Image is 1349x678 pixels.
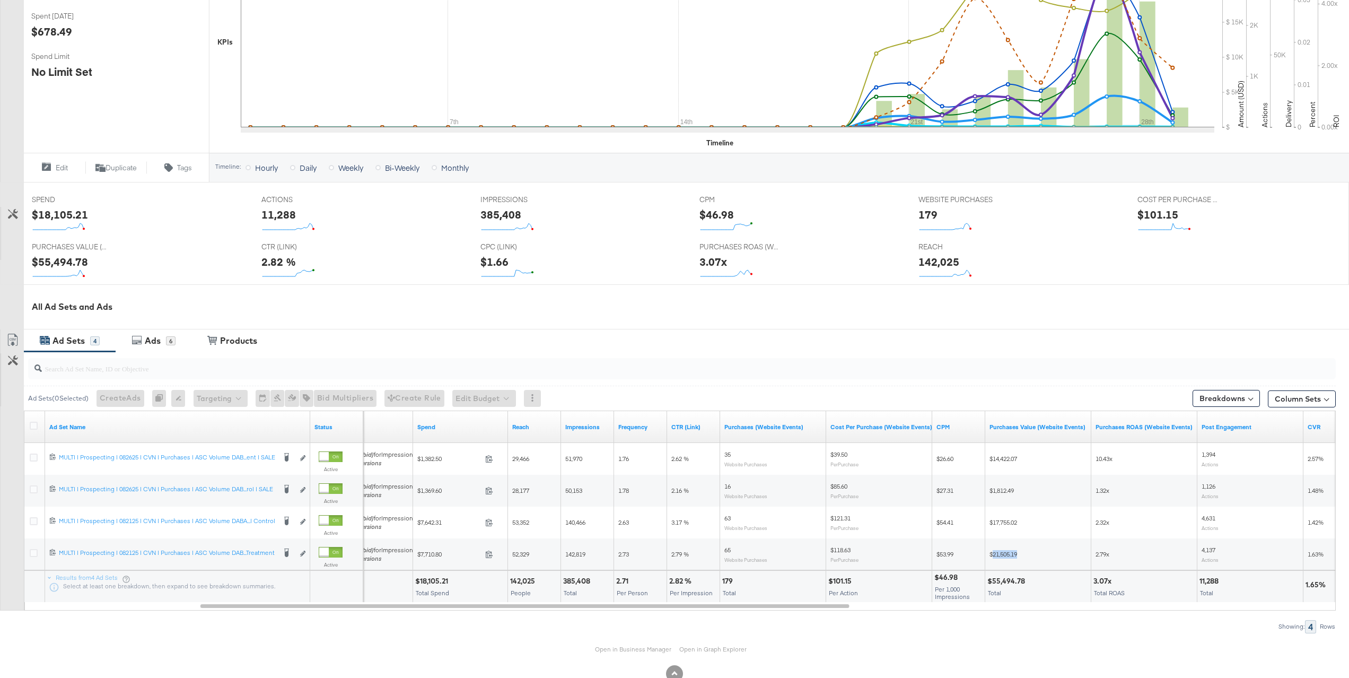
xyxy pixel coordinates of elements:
[671,550,689,558] span: 2.79 %
[1202,461,1219,467] sub: Actions
[441,162,469,173] span: Monthly
[512,550,529,558] span: 52,329
[1260,102,1269,127] text: Actions
[723,589,736,597] span: Total
[59,517,275,525] div: MULTI | Prospecting | 082125 | CVN | Purchases | ASC Volume DABA...| Control
[1096,550,1109,558] span: 2.79x
[830,423,932,431] a: The average cost for each purchase tracked by your Custom Audience pixel on your website after pe...
[42,354,1213,375] input: Search Ad Set Name, ID or Objective
[1202,514,1215,522] span: 4,631
[918,242,998,252] span: REACH
[1137,195,1217,205] span: COST PER PURCHASE (WEBSITE EVENTS)
[989,486,1014,494] span: $1,812.49
[59,549,275,557] div: MULTI | Prospecting | 082125 | CVN | Purchases | ASC Volume DAB...Treatment
[724,546,731,554] span: 65
[1202,493,1219,499] sub: Actions
[52,335,85,347] div: Ad Sets
[1236,81,1246,127] text: Amount (USD)
[699,195,779,205] span: CPM
[511,589,531,597] span: People
[699,254,727,270] div: 3.07x
[669,576,695,586] div: 2.82 %
[724,557,767,563] sub: Website Purchases
[918,207,938,222] div: 179
[1308,550,1324,558] span: 1.63%
[918,254,959,270] div: 142,025
[724,525,767,531] sub: Website Purchases
[32,207,88,222] div: $18,105.21
[724,482,731,490] span: 16
[618,550,629,558] span: 2.73
[480,207,521,222] div: 385,408
[670,589,713,597] span: Per Impression
[830,493,859,499] sub: Per Purchase
[59,485,275,493] div: MULTI | Prospecting | 082625 | CVN | Purchases | ASC Volume DAB...rol | SALE
[417,518,481,526] span: $7,642.31
[417,423,504,431] a: The total amount spent to date.
[830,546,851,554] span: $118.63
[319,561,343,568] label: Active
[699,242,779,252] span: PURCHASES ROAS (WEBSITE EVENTS)
[1202,423,1299,431] a: The number of actions related to your Page's posts as a result of your ad.
[671,486,689,494] span: 2.16 %
[564,589,577,597] span: Total
[935,585,970,601] span: Per 1,000 Impressions
[618,455,629,463] span: 1.76
[918,195,998,205] span: WEBSITE PURCHASES
[706,138,733,148] div: Timeline
[59,453,275,462] div: MULTI | Prospecting | 082625 | CVN | Purchases | ASC Volume DAB...ent | SALE
[59,517,275,528] a: MULTI | Prospecting | 082125 | CVN | Purchases | ASC Volume DABA...| Control
[416,589,449,597] span: Total Spend
[989,550,1017,558] span: $21,505.19
[595,645,671,653] a: Open in Business Manager
[319,498,343,505] label: Active
[512,486,529,494] span: 28,177
[261,207,296,222] div: 11,288
[699,207,734,222] div: $46.98
[31,11,111,21] span: Spent [DATE]
[385,162,419,173] span: Bi-Weekly
[512,423,557,431] a: The number of people your ad was served to.
[830,514,851,522] span: $121.31
[724,514,731,522] span: 63
[830,461,859,467] sub: Per Purchase
[338,162,363,173] span: Weekly
[1202,546,1215,554] span: 4,137
[23,161,85,174] button: Edit
[565,423,610,431] a: The number of times your ad was served. On mobile apps an ad is counted as served the first time ...
[1096,486,1109,494] span: 1.32x
[1308,455,1324,463] span: 2.57%
[31,24,72,39] div: $678.49
[1268,390,1336,407] button: Column Sets
[215,163,241,170] div: Timeline:
[49,423,306,431] a: Your Ad Set name.
[56,163,68,173] span: Edit
[565,518,585,526] span: 140,466
[31,64,92,80] div: No Limit Set
[989,518,1017,526] span: $17,755.02
[480,242,560,252] span: CPC (LINK)
[314,423,359,431] a: Shows the current state of your Ad Set.
[300,162,317,173] span: Daily
[85,161,147,174] button: Duplicate
[415,576,451,586] div: $18,105.21
[565,486,582,494] span: 50,153
[936,486,953,494] span: $27.31
[59,453,275,464] a: MULTI | Prospecting | 082625 | CVN | Purchases | ASC Volume DAB...ent | SALE
[1308,486,1324,494] span: 1.48%
[59,485,275,496] a: MULTI | Prospecting | 082625 | CVN | Purchases | ASC Volume DAB...rol | SALE
[936,423,981,431] a: The average cost you've paid to have 1,000 impressions of your ad.
[417,550,481,558] span: $7,710.80
[936,455,953,463] span: $26.60
[28,394,89,403] div: Ad Sets ( 0 Selected)
[1202,557,1219,563] sub: Actions
[563,576,593,586] div: 385,408
[319,466,343,473] label: Active
[1202,450,1215,458] span: 1,394
[934,572,961,583] div: $46.98
[1193,390,1260,407] button: Breakdowns
[830,525,859,531] sub: Per Purchase
[32,301,1349,313] div: All Ad Sets and Ads
[724,493,767,499] sub: Website Purchases
[565,455,582,463] span: 51,970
